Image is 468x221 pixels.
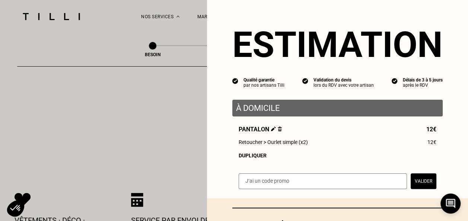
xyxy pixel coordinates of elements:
div: Délais de 3 à 5 jours [403,77,443,83]
div: Qualité garantie [243,77,284,83]
div: lors du RDV avec votre artisan [313,83,374,88]
img: icon list info [232,77,238,84]
input: J‘ai un code promo [239,173,407,189]
img: Supprimer [278,126,282,131]
div: après le RDV [403,83,443,88]
span: Retoucher > Ourlet simple (x2) [239,139,308,145]
button: Valider [411,173,436,189]
span: 12€ [427,139,436,145]
img: icon list info [302,77,308,84]
p: À domicile [236,103,439,113]
div: Dupliquer [239,153,436,158]
div: par nos artisans Tilli [243,83,284,88]
span: Pantalon [239,126,282,133]
img: Éditer [271,126,276,131]
span: 12€ [426,126,436,133]
section: Estimation [232,24,443,65]
div: Validation du devis [313,77,374,83]
img: icon list info [392,77,398,84]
